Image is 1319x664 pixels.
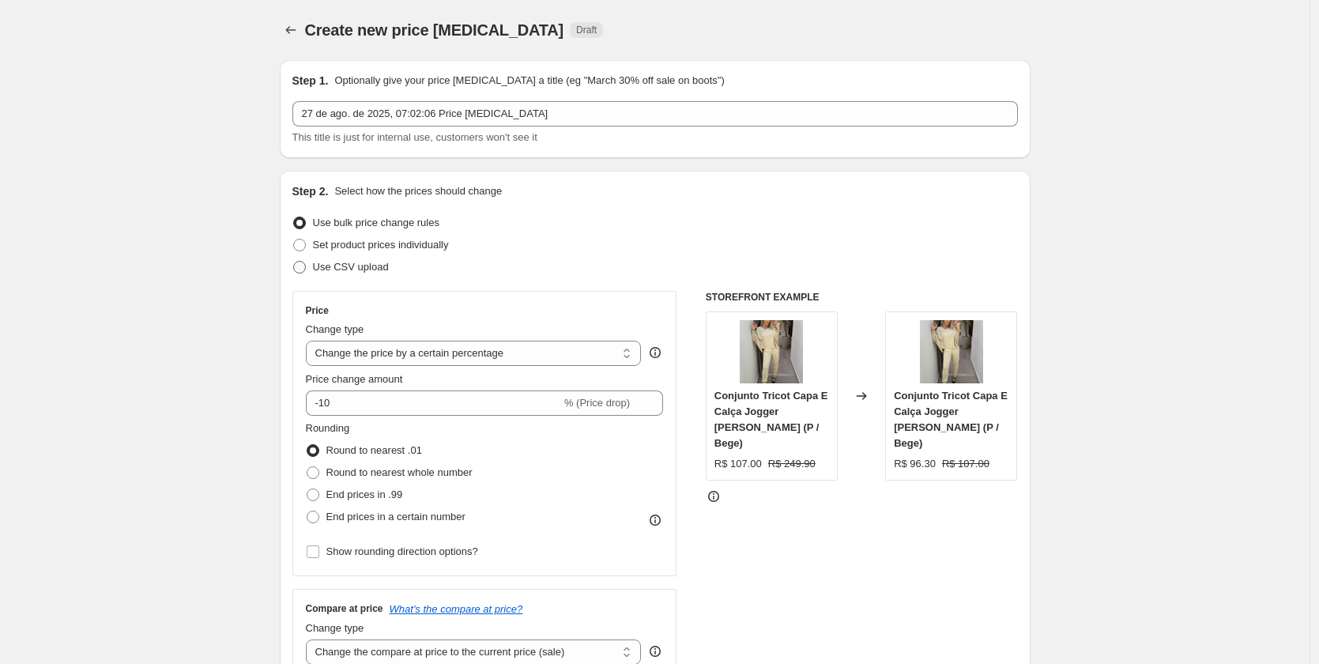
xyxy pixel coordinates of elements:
div: R$ 96.30 [894,456,936,472]
span: Show rounding direction options? [326,545,478,557]
p: Optionally give your price [MEDICAL_DATA] a title (eg "March 30% off sale on boots") [334,73,724,89]
span: Round to nearest .01 [326,444,422,456]
div: R$ 107.00 [714,456,762,472]
input: 30% off holiday sale [292,101,1018,126]
img: Screenshot_1_01f814a6-0202-413c-96ae-9c303154c4d3_80x.png [740,320,803,383]
span: End prices in a certain number [326,511,465,523]
span: Change type [306,622,364,634]
div: help [647,345,663,360]
span: This title is just for internal use, customers won't see it [292,131,537,143]
h2: Step 1. [292,73,329,89]
input: -15 [306,390,561,416]
button: Price change jobs [280,19,302,41]
strike: R$ 107.00 [942,456,989,472]
p: Select how the prices should change [334,183,502,199]
div: help [647,643,663,659]
strike: R$ 249.90 [768,456,816,472]
span: Create new price [MEDICAL_DATA] [305,21,564,39]
span: Conjunto Tricot Capa E Calça Jogger [PERSON_NAME] (P / Bege) [714,390,828,449]
h3: Price [306,304,329,317]
span: Draft [576,24,597,36]
img: Screenshot_1_01f814a6-0202-413c-96ae-9c303154c4d3_80x.png [920,320,983,383]
span: Round to nearest whole number [326,466,473,478]
span: % (Price drop) [564,397,630,409]
span: Set product prices individually [313,239,449,251]
h3: Compare at price [306,602,383,615]
span: Use bulk price change rules [313,217,439,228]
h2: Step 2. [292,183,329,199]
span: Rounding [306,422,350,434]
span: Conjunto Tricot Capa E Calça Jogger [PERSON_NAME] (P / Bege) [894,390,1008,449]
span: End prices in .99 [326,489,403,500]
span: Price change amount [306,373,403,385]
span: Change type [306,323,364,335]
h6: STOREFRONT EXAMPLE [706,291,1018,304]
button: What's the compare at price? [390,603,523,615]
span: Use CSV upload [313,261,389,273]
